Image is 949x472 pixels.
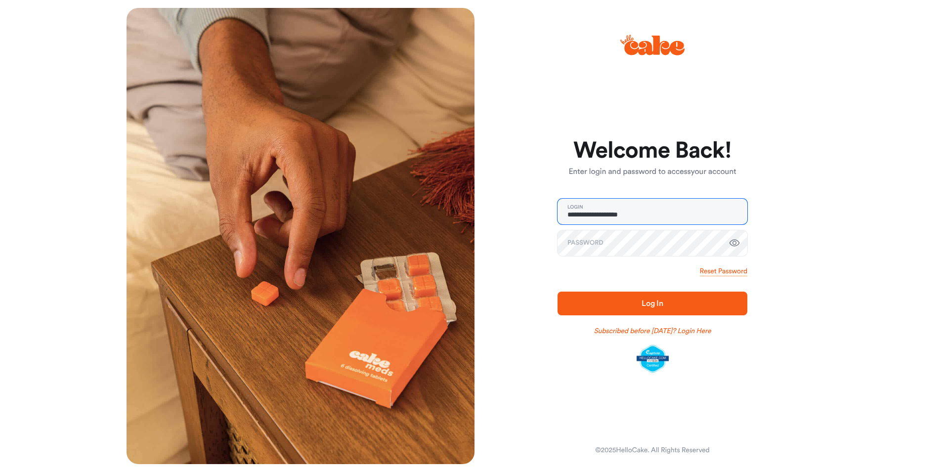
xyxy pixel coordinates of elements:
a: Subscribed before [DATE]? Login Here [594,326,711,336]
p: Enter login and password to access your account [558,166,747,178]
span: Log In [642,300,663,307]
a: Reset Password [700,266,747,276]
h1: Welcome Back! [558,139,747,163]
button: Log In [558,292,747,315]
img: legit-script-certified.png [637,345,669,373]
div: © 2025 HelloCake. All Rights Reserved [595,445,709,455]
